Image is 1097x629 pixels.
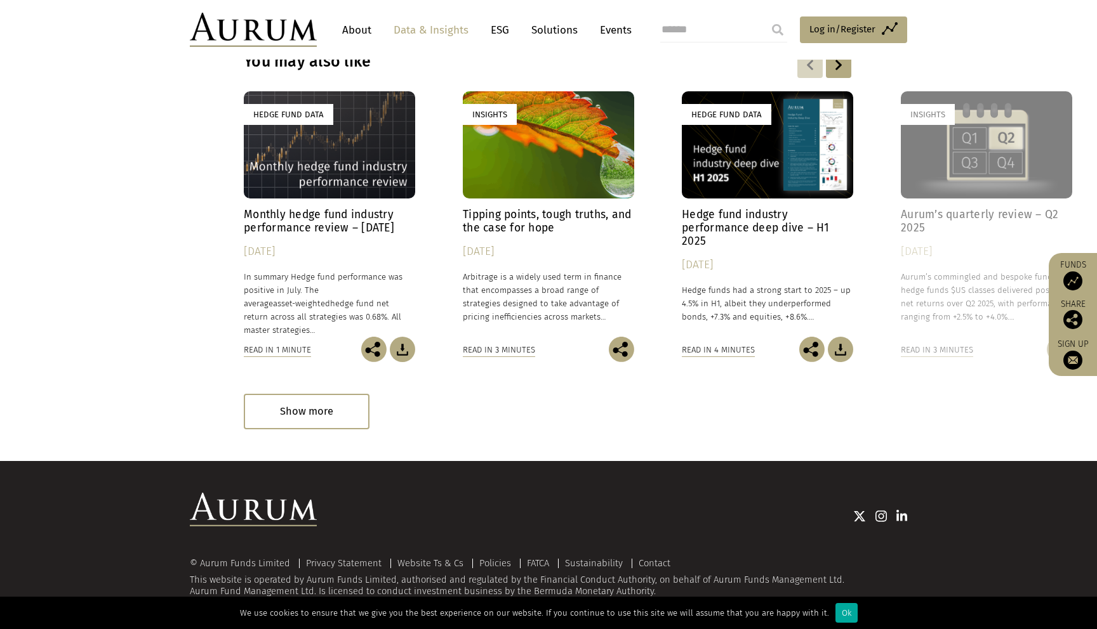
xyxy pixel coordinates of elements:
[387,18,475,42] a: Data & Insights
[463,104,517,125] div: Insights
[463,243,634,261] div: [DATE]
[1063,310,1082,329] img: Share this post
[244,343,311,357] div: Read in 1 minute
[901,208,1072,235] h4: Aurum’s quarterly review – Q2 2025
[609,337,634,362] img: Share this post
[896,510,908,522] img: Linkedin icon
[1055,259,1091,290] a: Funds
[565,557,623,569] a: Sustainability
[273,299,330,308] span: asset-weighted
[853,510,866,522] img: Twitter icon
[244,91,415,337] a: Hedge Fund Data Monthly hedge fund industry performance review – [DATE] [DATE] In summary Hedge f...
[800,16,907,43] a: Log in/Register
[463,91,634,337] a: Insights Tipping points, tough truths, and the case for hope [DATE] Arbitrage is a widely used te...
[484,18,515,42] a: ESG
[525,18,584,42] a: Solutions
[682,256,853,274] div: [DATE]
[190,493,317,527] img: Aurum Logo
[809,22,875,37] span: Log in/Register
[190,13,317,47] img: Aurum
[397,557,463,569] a: Website Ts & Cs
[244,52,689,71] h3: You may also like
[835,603,858,623] div: Ok
[682,91,853,337] a: Hedge Fund Data Hedge fund industry performance deep dive – H1 2025 [DATE] Hedge funds had a stro...
[190,558,907,597] div: This website is operated by Aurum Funds Limited, authorised and regulated by the Financial Conduc...
[682,283,853,323] p: Hedge funds had a strong start to 2025 – up 4.5% in H1, albeit they underperformed bonds, +7.3% a...
[828,337,853,362] img: Download Article
[639,557,670,569] a: Contact
[306,557,382,569] a: Privacy Statement
[1047,337,1072,362] img: Share this post
[244,394,369,429] div: Show more
[875,510,887,522] img: Instagram icon
[901,104,955,125] div: Insights
[799,337,825,362] img: Share this post
[682,343,755,357] div: Read in 4 minutes
[479,557,511,569] a: Policies
[682,208,853,248] h4: Hedge fund industry performance deep dive – H1 2025
[901,243,1072,261] div: [DATE]
[463,270,634,324] p: Arbitrage is a widely used term in finance that encompasses a broad range of strategies designed ...
[1063,351,1082,370] img: Sign up to our newsletter
[1063,271,1082,290] img: Access Funds
[463,208,634,235] h4: Tipping points, tough truths, and the case for hope
[463,343,535,357] div: Read in 3 minutes
[765,17,790,42] input: Submit
[244,243,415,261] div: [DATE]
[1055,339,1091,370] a: Sign up
[682,104,771,125] div: Hedge Fund Data
[527,557,549,569] a: FATCA
[594,18,632,42] a: Events
[244,208,415,235] h4: Monthly hedge fund industry performance review – [DATE]
[361,337,387,362] img: Share this post
[244,270,415,337] p: In summary Hedge fund performance was positive in July. The average hedge fund net return across ...
[390,337,415,362] img: Download Article
[190,559,296,568] div: © Aurum Funds Limited
[1055,300,1091,329] div: Share
[336,18,378,42] a: About
[901,343,973,357] div: Read in 3 minutes
[244,104,333,125] div: Hedge Fund Data
[901,270,1072,324] p: Aurum’s commingled and bespoke fund of hedge funds $US classes delivered positive net returns ove...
